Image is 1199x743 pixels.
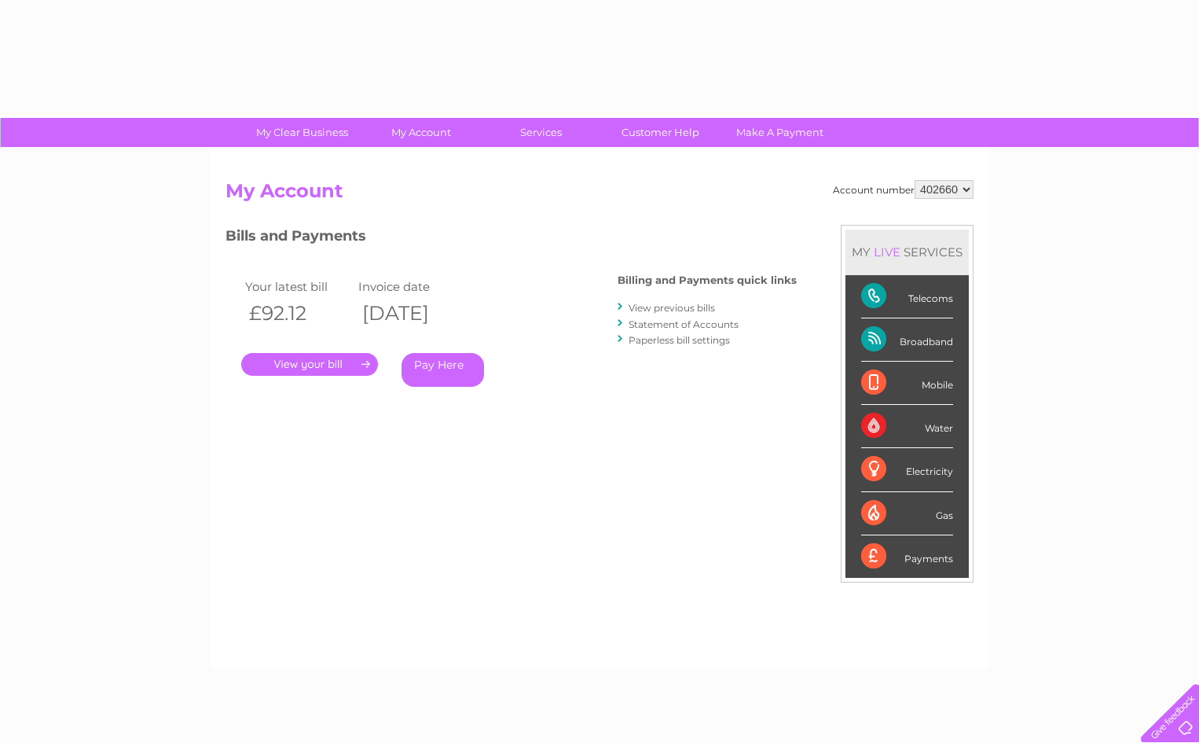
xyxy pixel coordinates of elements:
[237,118,367,147] a: My Clear Business
[618,274,797,286] h4: Billing and Payments quick links
[861,492,953,535] div: Gas
[357,118,486,147] a: My Account
[629,318,739,330] a: Statement of Accounts
[241,276,354,297] td: Your latest bill
[401,353,484,387] a: Pay Here
[861,275,953,318] div: Telecoms
[476,118,606,147] a: Services
[596,118,725,147] a: Customer Help
[629,302,715,314] a: View previous bills
[861,535,953,578] div: Payments
[861,362,953,405] div: Mobile
[354,276,467,297] td: Invoice date
[715,118,845,147] a: Make A Payment
[833,180,973,199] div: Account number
[861,318,953,362] div: Broadband
[861,405,953,448] div: Water
[225,180,973,210] h2: My Account
[871,245,904,259] div: LIVE
[861,448,953,491] div: Electricity
[354,297,467,329] th: [DATE]
[629,334,730,346] a: Paperless bill settings
[845,230,969,274] div: MY SERVICES
[225,225,797,252] h3: Bills and Payments
[241,297,354,329] th: £92.12
[241,353,378,376] a: .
